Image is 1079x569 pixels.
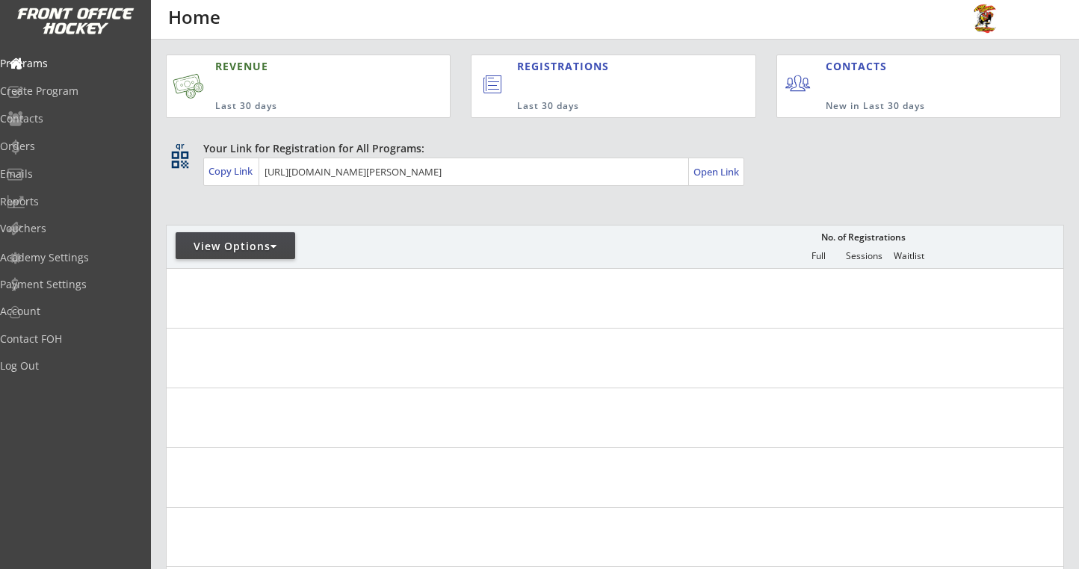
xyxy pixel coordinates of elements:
[215,59,381,74] div: REVENUE
[203,141,1018,156] div: Your Link for Registration for All Programs:
[208,164,256,178] div: Copy Link
[176,239,295,254] div: View Options
[170,141,188,151] div: qr
[693,161,741,182] a: Open Link
[841,251,886,261] div: Sessions
[169,149,191,171] button: qr_code
[826,59,894,74] div: CONTACTS
[817,232,909,243] div: No. of Registrations
[693,166,741,178] div: Open Link
[796,251,841,261] div: Full
[886,251,931,261] div: Waitlist
[517,100,694,113] div: Last 30 days
[215,100,381,113] div: Last 30 days
[517,59,689,74] div: REGISTRATIONS
[826,100,992,113] div: New in Last 30 days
